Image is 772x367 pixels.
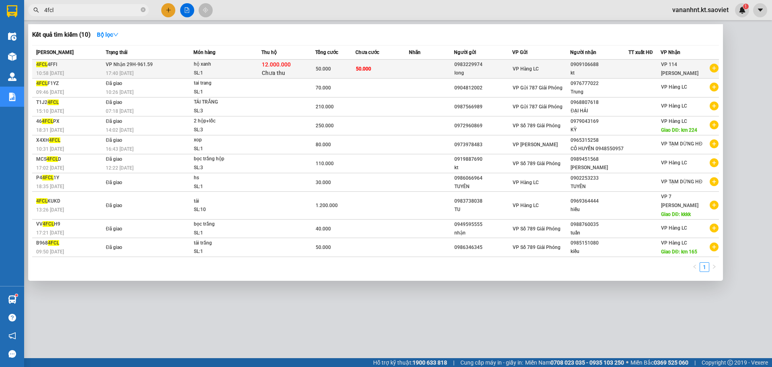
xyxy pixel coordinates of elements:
span: 14:02 [DATE] [106,127,133,133]
span: Giao DĐ: km 224 [661,127,697,133]
div: 0965315258 [571,136,628,145]
span: VP TẠM DỪNG HĐ [661,179,702,185]
img: logo-vxr [7,5,17,17]
div: SL: 1 [194,88,254,97]
span: Đã giao [106,203,122,208]
span: 4FCL [36,62,47,67]
img: solution-icon [8,93,16,101]
div: hộ xanh [194,60,254,69]
span: Đã giao [106,156,122,162]
div: F1YZ [36,79,103,88]
span: Giao DĐ: kkkk [661,211,691,217]
div: xop [194,136,254,145]
button: right [709,262,719,272]
span: Đã giao [106,245,122,250]
span: VP Số 789 Giải Phóng [513,161,561,166]
div: 0987566989 [454,103,512,111]
span: 4FCL [42,175,53,180]
div: MCS D [36,155,103,164]
div: SL: 3 [194,107,254,116]
span: Đã giao [106,118,122,124]
span: 09:50 [DATE] [36,249,64,255]
div: 2 hộp+lốc [194,117,254,126]
span: TT xuất HĐ [628,50,653,55]
span: VP Số 789 Giải Phóng [513,123,561,129]
span: VP Gửi 787 Giải Phóng [513,85,563,91]
div: hiếu [571,205,628,214]
span: 4FCL [49,137,60,143]
img: warehouse-icon [8,295,16,304]
span: 40.000 [316,226,331,232]
span: VP Hàng LC [661,103,687,109]
span: 70.000 [316,85,331,91]
div: 0986346345 [454,243,512,252]
span: 210.000 [316,104,334,110]
span: plus-circle [710,158,719,167]
img: warehouse-icon [8,32,16,41]
div: SL: 1 [194,69,254,78]
span: 17:02 [DATE] [36,165,64,171]
div: SL: 1 [194,229,254,238]
span: plus-circle [710,120,719,129]
span: Trạng thái [106,50,127,55]
span: VP Hàng LC [513,66,539,72]
span: Đã giao [106,137,122,143]
div: B968 [36,239,103,247]
span: 1.200.000 [316,203,338,208]
span: Đã giao [106,100,122,105]
div: hs [194,174,254,182]
div: ĐẠI HẢI [571,107,628,115]
span: 80.000 [316,142,331,147]
div: nhận [454,229,512,237]
span: VP 114 [PERSON_NAME] [661,62,698,76]
div: kt [571,69,628,77]
div: KUKD [36,197,103,205]
div: Trung [571,88,628,96]
span: VP TẠM DỪNG HĐ [661,141,702,147]
span: 4FCL [42,118,53,124]
span: VP Nhận [661,50,680,55]
li: Next Page [709,262,719,272]
div: 46 PX [36,117,103,126]
span: 50.000 [316,245,331,250]
span: message [8,350,16,358]
span: 4FCL [36,198,47,204]
span: VP [PERSON_NAME] [513,142,558,147]
span: VP Hàng LC [513,203,539,208]
li: 1 [700,262,709,272]
div: 0983229974 [454,60,512,69]
span: Chưa cước [355,50,379,55]
div: TUYÊN [571,182,628,191]
span: VP 7 [PERSON_NAME] [661,194,698,208]
div: P4 1Y [36,174,103,182]
span: plus-circle [710,83,719,91]
span: Người gửi [454,50,476,55]
li: Previous Page [690,262,700,272]
div: kiều [571,247,628,256]
span: plus-circle [710,139,719,148]
span: VP Hàng LC [661,225,687,231]
span: VP Số 789 Giải Phóng [513,226,561,232]
span: plus-circle [710,64,719,73]
span: VP Gửi [512,50,528,55]
div: TẢI TRẮNG [194,98,254,107]
input: Tìm tên, số ĐT hoặc mã đơn [44,6,139,15]
span: close-circle [141,7,146,12]
span: VP Hàng LC [661,84,687,90]
div: 0909106688 [571,60,628,69]
span: 4FCL [48,240,59,246]
span: 09:46 [DATE] [36,89,64,95]
span: VP Gửi 787 Giải Phóng [513,104,563,110]
div: 0976777022 [571,79,628,88]
div: TUYÊN [454,182,512,191]
span: plus-circle [710,224,719,232]
span: Người nhận [570,50,596,55]
span: VP Hàng LC [513,180,539,185]
div: 0904812002 [454,84,512,92]
span: 07:18 [DATE] [106,108,133,114]
img: warehouse-icon [8,73,16,81]
div: KỲ [571,126,628,134]
span: Đã giao [106,226,122,232]
span: plus-circle [710,102,719,110]
div: bọc trắng hộp [194,155,254,164]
